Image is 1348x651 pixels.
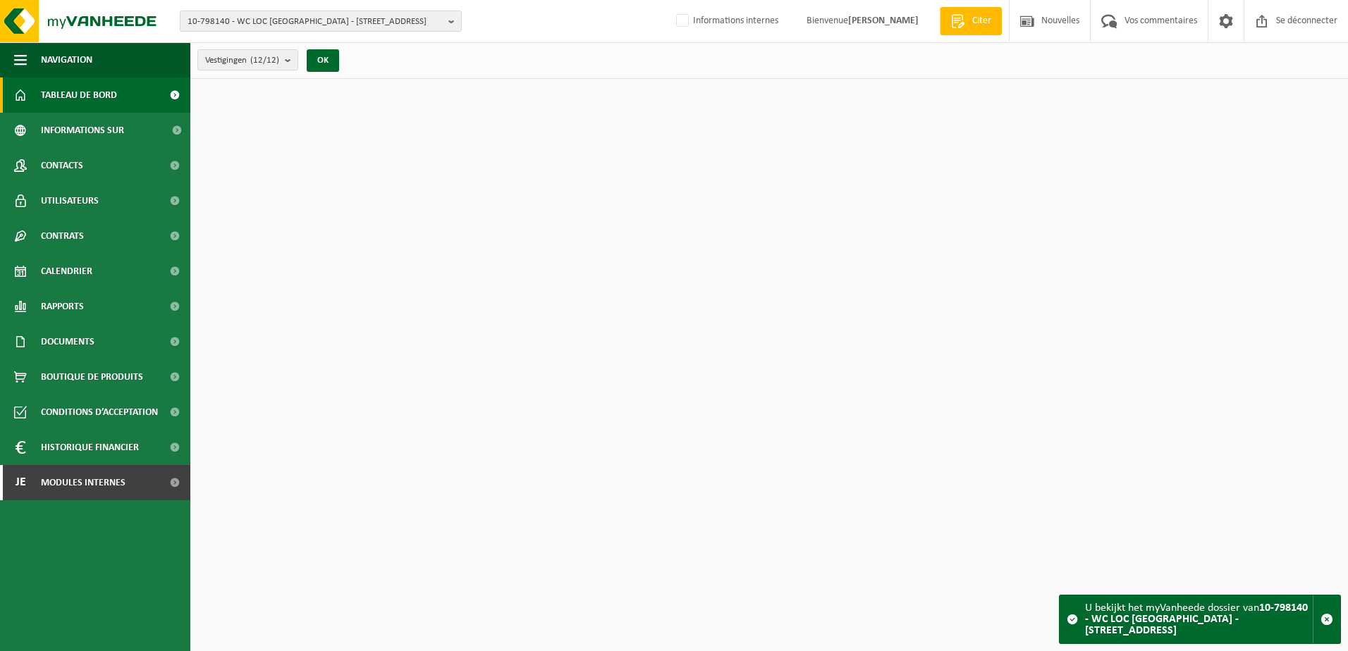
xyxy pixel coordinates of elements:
span: Calendrier [41,254,92,289]
span: Boutique de produits [41,359,143,395]
font: Bienvenue [807,15,919,26]
a: Citer [940,7,1002,35]
span: Citer [969,14,995,28]
span: Tableau de bord [41,77,117,113]
span: 10-798140 - WC LOC [GEOGRAPHIC_DATA] - [STREET_ADDRESS] [188,11,443,32]
label: Informations internes [673,11,778,32]
span: Informations sur l’entreprise [41,113,163,148]
button: OK [307,49,339,72]
strong: 10-798140 - WC LOC [GEOGRAPHIC_DATA] - [STREET_ADDRESS] [1085,602,1308,636]
span: Historique financier [41,430,139,465]
span: Contrats [41,218,84,254]
span: Documents [41,324,94,359]
span: Vestigingen [205,50,279,71]
span: Rapports [41,289,84,324]
span: Je [14,465,27,500]
div: U bekijkt het myVanheede dossier van [1085,595,1313,643]
button: 10-798140 - WC LOC [GEOGRAPHIC_DATA] - [STREET_ADDRESS] [180,11,462,32]
count: (12/12) [250,56,279,65]
button: Vestigingen(12/12) [197,49,298,70]
span: Conditions d’acceptation [41,395,158,430]
span: Navigation [41,42,92,77]
span: Modules internes [41,465,125,500]
strong: [PERSON_NAME] [848,15,919,26]
span: Utilisateurs [41,183,99,218]
span: Contacts [41,148,83,183]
